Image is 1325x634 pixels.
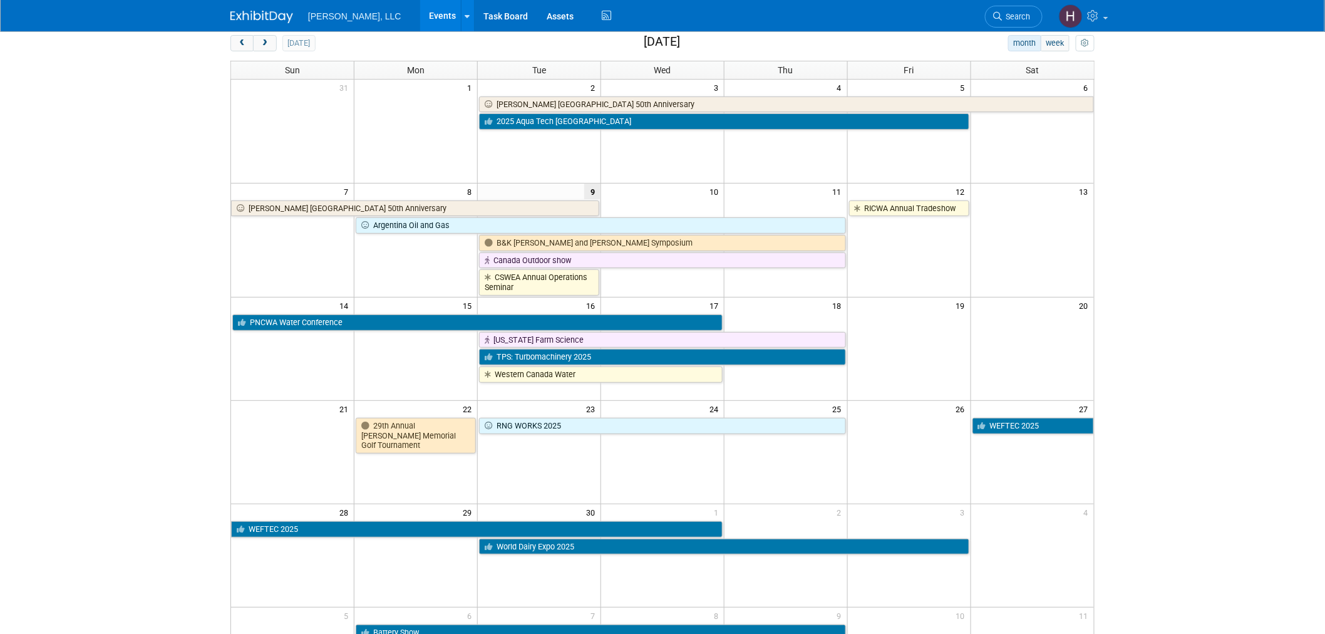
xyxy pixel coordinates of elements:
[232,314,723,331] a: PNCWA Water Conference
[1008,35,1041,51] button: month
[479,235,846,251] a: B&K [PERSON_NAME] and [PERSON_NAME] Symposium
[461,298,477,313] span: 15
[479,539,969,555] a: World Dairy Expo 2025
[479,252,846,269] a: Canada Outdoor show
[955,401,971,417] span: 26
[466,184,477,199] span: 8
[708,184,724,199] span: 10
[778,65,793,75] span: Thu
[955,184,971,199] span: 12
[1083,504,1094,520] span: 4
[713,80,724,95] span: 3
[338,298,354,313] span: 14
[479,332,846,348] a: [US_STATE] Farm Science
[1026,65,1039,75] span: Sat
[343,184,354,199] span: 7
[1002,12,1031,21] span: Search
[1078,401,1094,417] span: 27
[282,35,316,51] button: [DATE]
[338,504,354,520] span: 28
[836,504,847,520] span: 2
[836,608,847,623] span: 9
[836,80,847,95] span: 4
[585,401,601,417] span: 23
[230,11,293,23] img: ExhibitDay
[461,401,477,417] span: 22
[708,401,724,417] span: 24
[585,298,601,313] span: 16
[466,608,477,623] span: 6
[1083,80,1094,95] span: 6
[532,65,546,75] span: Tue
[959,80,971,95] span: 5
[253,35,276,51] button: next
[832,298,847,313] span: 18
[479,96,1094,113] a: [PERSON_NAME] [GEOGRAPHIC_DATA] 50th Anniversary
[589,608,601,623] span: 7
[1059,4,1083,28] img: Hannah Mulholland
[231,521,723,538] a: WEFTEC 2025
[904,65,914,75] span: Fri
[832,184,847,199] span: 11
[708,298,724,313] span: 17
[584,184,601,199] span: 9
[644,35,680,49] h2: [DATE]
[585,504,601,520] span: 30
[356,418,476,454] a: 29th Annual [PERSON_NAME] Memorial Golf Tournament
[955,608,971,623] span: 10
[479,349,846,365] a: TPS: Turbomachinery 2025
[231,200,599,217] a: [PERSON_NAME] [GEOGRAPHIC_DATA] 50th Anniversary
[338,401,354,417] span: 21
[832,401,847,417] span: 25
[343,608,354,623] span: 5
[1078,608,1094,623] span: 11
[1076,35,1095,51] button: myCustomButton
[466,80,477,95] span: 1
[479,113,969,130] a: 2025 Aqua Tech [GEOGRAPHIC_DATA]
[479,269,599,295] a: CSWEA Annual Operations Seminar
[713,504,724,520] span: 1
[972,418,1094,434] a: WEFTEC 2025
[589,80,601,95] span: 2
[849,200,969,217] a: RICWA Annual Tradeshow
[985,6,1043,28] a: Search
[308,11,401,21] span: [PERSON_NAME], LLC
[461,504,477,520] span: 29
[338,80,354,95] span: 31
[713,608,724,623] span: 8
[479,418,846,434] a: RNG WORKS 2025
[959,504,971,520] span: 3
[955,298,971,313] span: 19
[1078,298,1094,313] span: 20
[407,65,425,75] span: Mon
[1078,184,1094,199] span: 13
[285,65,300,75] span: Sun
[230,35,254,51] button: prev
[654,65,671,75] span: Wed
[1081,39,1089,48] i: Personalize Calendar
[1041,35,1070,51] button: week
[356,217,845,234] a: Argentina Oil and Gas
[479,366,723,383] a: Western Canada Water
